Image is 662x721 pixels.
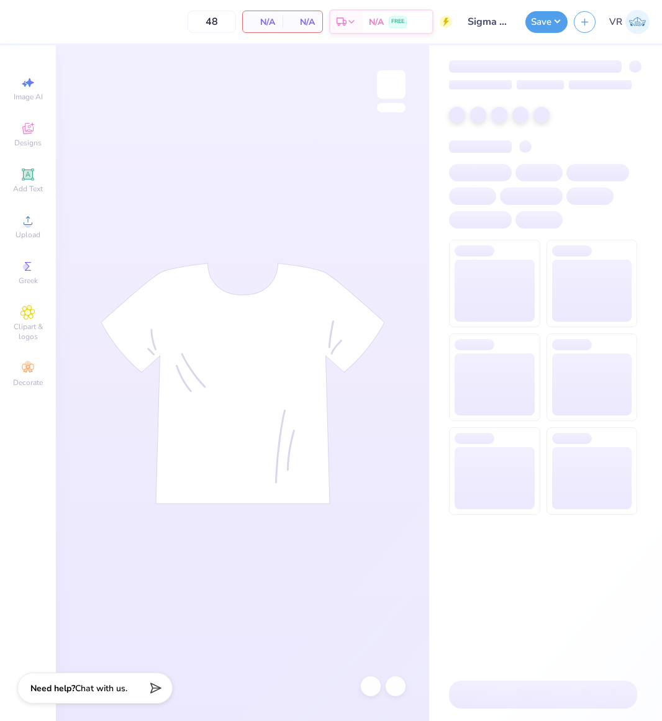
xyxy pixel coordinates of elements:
img: tee-skeleton.svg [101,263,385,504]
span: FREE [391,17,404,26]
span: Upload [16,230,40,240]
span: Decorate [13,378,43,388]
span: Greek [19,276,38,286]
strong: Need help? [30,682,75,694]
input: Untitled Design [458,9,519,34]
span: Image AI [14,92,43,102]
span: Designs [14,138,42,148]
span: N/A [250,16,275,29]
span: Clipart & logos [6,322,50,342]
span: N/A [290,16,315,29]
span: VR [609,15,622,29]
span: Chat with us. [75,682,127,694]
a: VR [609,10,650,34]
span: Add Text [13,184,43,194]
span: N/A [369,16,384,29]
input: – – [188,11,236,33]
img: Val Rhey Lodueta [625,10,650,34]
button: Save [525,11,568,33]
